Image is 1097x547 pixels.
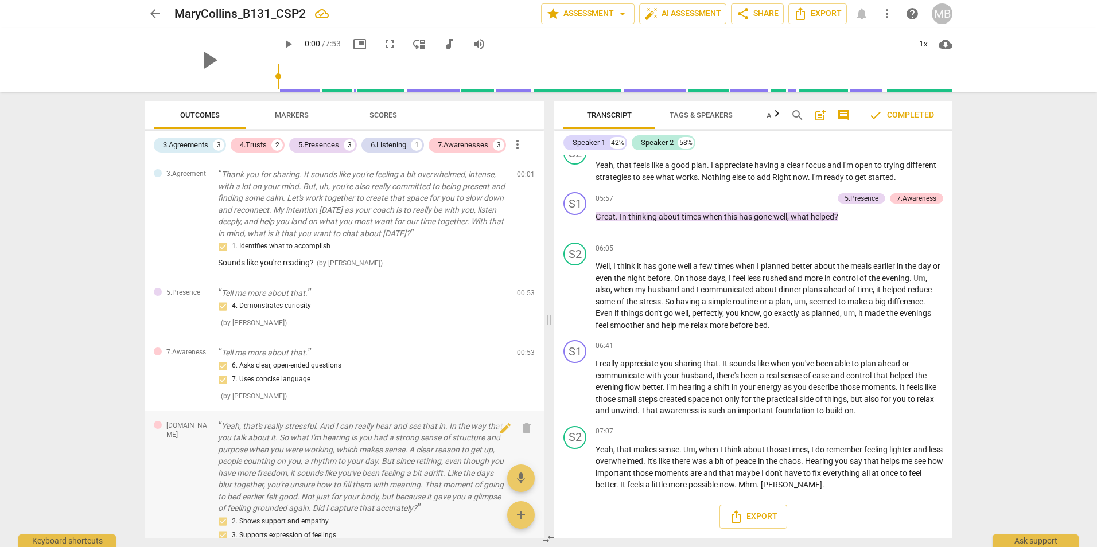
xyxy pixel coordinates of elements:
[271,139,283,151] div: 2
[876,285,882,294] span: it
[621,308,645,318] span: things
[383,37,396,51] span: fullscreen
[729,273,733,283] span: I
[573,137,605,149] div: Speaker 1
[675,308,688,318] span: well
[837,261,850,271] span: the
[613,261,617,271] span: I
[747,273,763,283] span: less
[596,273,614,283] span: even
[652,161,665,170] span: like
[646,321,662,330] span: and
[731,3,784,24] button: Share
[925,273,927,283] span: ,
[793,7,842,21] span: Export
[848,285,857,294] span: of
[715,161,754,170] span: appreciate
[833,273,859,283] span: control
[315,7,329,21] div: All changes saved
[369,111,397,119] span: Scores
[779,285,803,294] span: dinner
[816,359,835,368] span: been
[808,173,812,182] span: .
[644,7,658,21] span: auto_fix_high
[646,371,663,380] span: with
[298,139,339,151] div: 5.Presences
[748,173,757,182] span: to
[614,285,635,294] span: when
[886,308,900,318] span: the
[754,161,780,170] span: having
[627,273,647,283] span: night
[596,321,610,330] span: feel
[722,308,726,318] span: ,
[617,261,637,271] span: think
[736,7,750,21] span: share
[221,319,287,327] span: ( by [PERSON_NAME] )
[855,308,858,318] span: ,
[869,108,882,122] span: check
[824,173,846,182] span: ready
[722,359,729,368] span: It
[859,104,943,127] button: Review is completed
[610,285,614,294] span: ,
[811,106,830,124] button: Add summary
[163,139,208,151] div: 3.Agreements
[824,273,833,283] span: in
[671,161,691,170] span: good
[834,106,853,124] button: Show/Hide comments
[596,212,616,221] span: Great
[838,297,847,306] span: to
[610,137,625,149] div: 42%
[847,297,869,306] span: make
[834,212,838,221] span: ?
[681,285,697,294] span: and
[702,173,732,182] span: Nothing
[596,371,646,380] span: communicate
[507,464,535,492] button: Add voice note
[411,139,422,151] div: 1
[719,505,787,529] button: Export
[371,139,406,151] div: 6.Listening
[281,37,295,51] span: play_arrow
[678,261,693,271] span: well
[902,359,909,368] span: or
[546,7,629,21] span: Assessment
[763,308,774,318] span: go
[166,288,200,298] span: 5.Presence
[628,212,659,221] span: thinking
[882,273,909,283] span: evening
[213,139,224,151] div: 3
[851,359,861,368] span: to
[792,359,816,368] span: you've
[438,139,488,151] div: 7.Awarenesses
[688,308,692,318] span: ,
[542,532,555,546] span: compare_arrows
[661,297,665,306] span: .
[617,161,633,170] span: that
[645,308,664,318] span: don't
[803,285,824,294] span: plans
[855,173,868,182] span: get
[913,273,925,283] span: Filler word
[647,273,670,283] span: before
[741,371,760,380] span: been
[514,508,528,522] span: add
[725,273,729,283] span: ,
[664,308,675,318] span: go
[714,261,736,271] span: times
[767,111,820,120] span: Analytics
[827,161,843,170] span: and
[413,37,426,51] span: move_down
[884,161,906,170] span: trying
[218,287,508,299] p: Tell me more about that.
[840,308,843,318] span: ,
[894,173,896,182] span: .
[662,321,678,330] span: help
[859,273,869,283] span: of
[642,173,656,182] span: see
[682,212,703,221] span: times
[888,297,923,306] span: difference
[633,173,642,182] span: to
[835,359,851,368] span: able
